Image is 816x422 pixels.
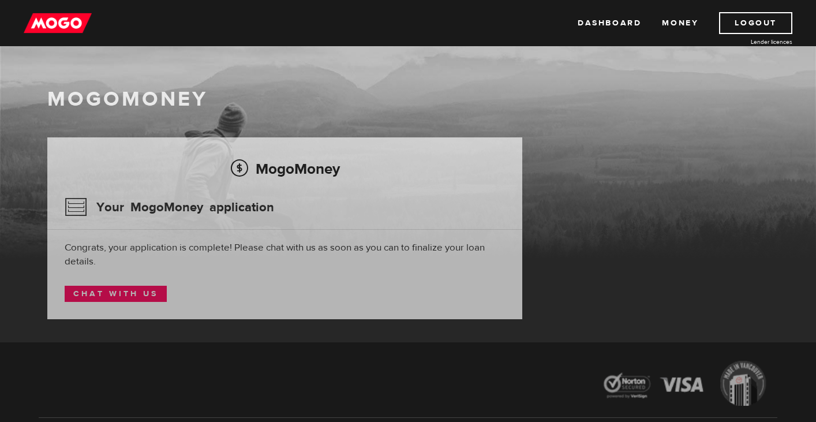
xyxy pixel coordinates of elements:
h3: Your MogoMoney application [65,192,274,222]
div: Congrats, your application is complete! Please chat with us as soon as you can to finalize your l... [65,241,505,268]
a: Money [662,12,698,34]
img: mogo_logo-11ee424be714fa7cbb0f0f49df9e16ec.png [24,12,92,34]
img: legal-icons-92a2ffecb4d32d839781d1b4e4802d7b.png [593,352,777,417]
a: Chat with us [65,286,167,302]
a: Dashboard [578,12,641,34]
h2: MogoMoney [65,156,505,181]
a: Logout [719,12,792,34]
a: Lender licences [706,38,792,46]
h1: MogoMoney [47,87,769,111]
